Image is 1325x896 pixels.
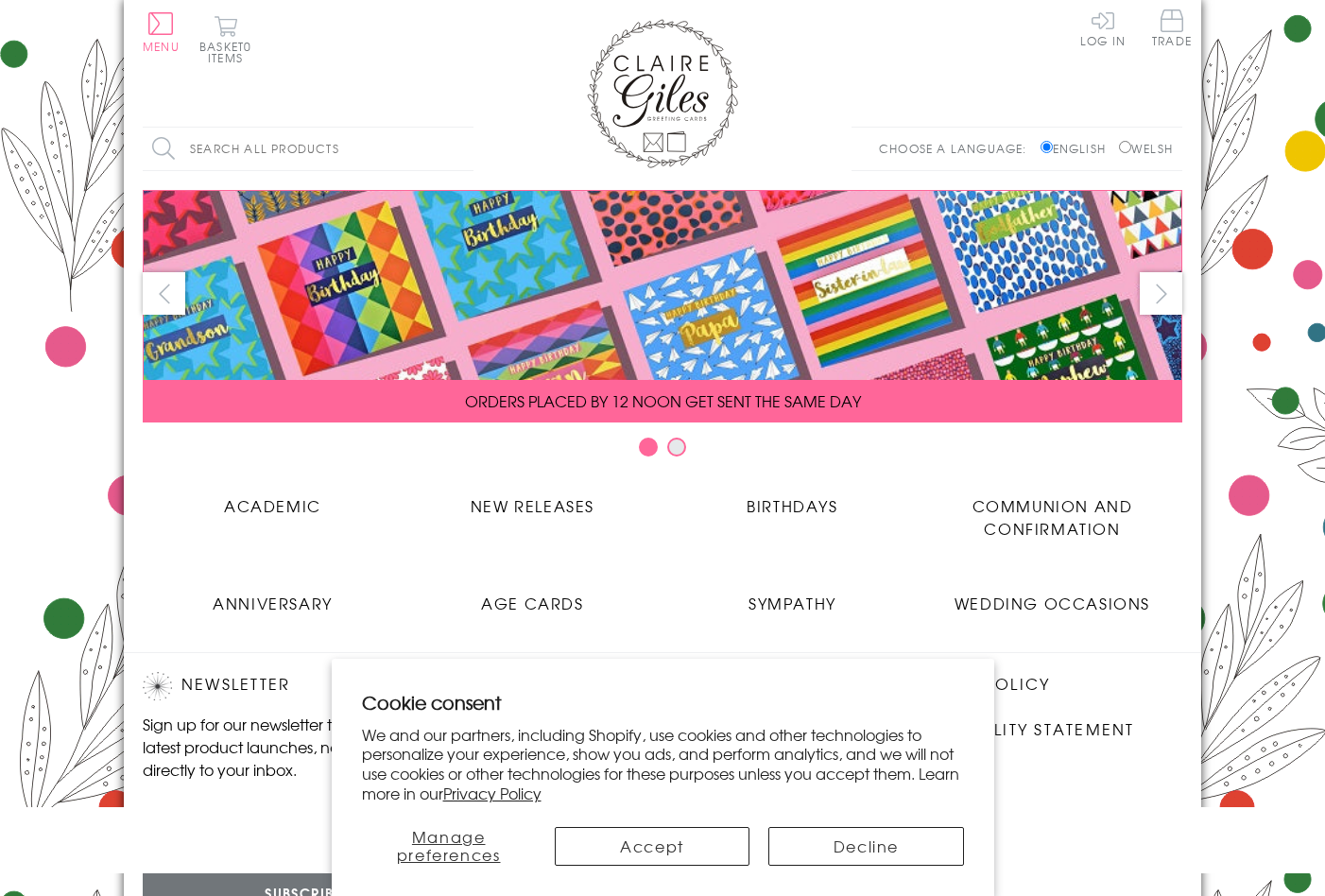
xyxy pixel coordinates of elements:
a: Academic [143,480,403,517]
span: ORDERS PLACED BY 12 NOON GET SENT THE SAME DAY [465,389,861,412]
h2: Newsletter [143,672,464,700]
span: Menu [143,38,180,55]
input: Welsh [1119,141,1131,153]
span: Wedding Occasions [955,592,1150,614]
a: Wedding Occasions [922,577,1182,614]
a: Log In [1080,9,1126,46]
a: Trade [1152,9,1192,50]
button: Carousel Page 1 (Current Slide) [639,438,658,457]
label: English [1041,140,1115,157]
a: New Releases [403,480,662,517]
p: Sign up for our newsletter to receive the latest product launches, news and offers directly to yo... [143,713,464,781]
input: English [1041,141,1053,153]
label: Welsh [1119,140,1173,157]
a: Age Cards [403,577,662,614]
a: Privacy Policy [443,782,542,804]
span: Manage preferences [397,825,501,866]
a: Sympathy [662,577,922,614]
img: Claire Giles Greetings Cards [587,19,738,168]
a: Anniversary [143,577,403,614]
button: Carousel Page 2 [667,438,686,457]
button: next [1140,272,1182,315]
span: Anniversary [213,592,333,614]
button: prev [143,272,185,315]
span: Birthdays [747,494,837,517]
h2: Cookie consent [362,689,964,715]
a: Accessibility Statement [900,717,1135,743]
div: Carousel Pagination [143,437,1182,466]
span: New Releases [471,494,594,517]
p: Choose a language: [879,140,1037,157]
span: Academic [224,494,321,517]
a: Communion and Confirmation [922,480,1182,540]
span: Trade [1152,9,1192,46]
label: Email Address [143,802,464,819]
button: Accept [555,827,749,866]
span: Age Cards [481,592,583,614]
input: Search [455,128,473,170]
button: Decline [768,827,963,866]
input: Search all products [143,128,473,170]
button: Basket0 items [199,15,251,63]
button: Manage preferences [362,827,536,866]
button: Menu [143,12,180,52]
p: We and our partners, including Shopify, use cookies and other technologies to personalize your ex... [362,725,964,803]
span: Sympathy [749,592,836,614]
a: Birthdays [662,480,922,517]
span: 0 items [208,38,251,66]
span: Communion and Confirmation [972,494,1133,540]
